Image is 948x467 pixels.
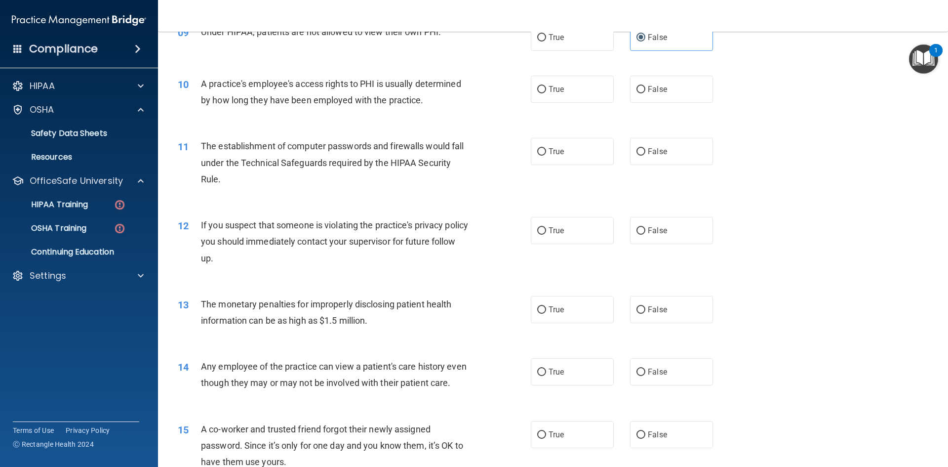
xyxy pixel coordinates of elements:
p: OfficeSafe University [30,175,123,187]
span: False [648,305,667,314]
span: True [549,33,564,42]
p: Continuing Education [6,247,141,257]
p: Safety Data Sheets [6,128,141,138]
a: Terms of Use [13,425,54,435]
span: False [648,430,667,439]
span: 14 [178,361,189,373]
a: Settings [12,270,144,282]
span: True [549,85,564,94]
span: 13 [178,299,189,311]
img: danger-circle.6113f641.png [114,222,126,235]
a: Privacy Policy [66,425,110,435]
span: 12 [178,220,189,232]
input: False [636,369,645,376]
span: 10 [178,79,189,90]
p: HIPAA Training [6,200,88,210]
span: False [648,367,667,377]
span: 15 [178,424,189,436]
input: True [537,227,546,235]
input: False [636,227,645,235]
span: 11 [178,141,189,153]
p: Resources [6,152,141,162]
input: True [537,431,546,439]
span: True [549,147,564,156]
a: OfficeSafe University [12,175,144,187]
input: False [636,306,645,314]
input: False [636,431,645,439]
span: The monetary penalties for improperly disclosing patient health information can be as high as $1.... [201,299,451,326]
span: A practice's employee's access rights to PHI is usually determined by how long they have been emp... [201,79,461,105]
p: HIPAA [30,80,55,92]
input: True [537,369,546,376]
span: A co-worker and trusted friend forgot their newly assigned password. Since it’s only for one day ... [201,424,463,467]
span: False [648,33,667,42]
input: True [537,34,546,42]
span: False [648,226,667,235]
input: False [636,86,645,93]
span: Ⓒ Rectangle Health 2024 [13,439,94,449]
input: True [537,306,546,314]
span: Under HIPAA, patients are not allowed to view their own PHI. [201,27,441,37]
div: 1 [934,50,938,63]
img: PMB logo [12,10,146,30]
span: False [648,147,667,156]
p: OSHA [30,104,54,116]
span: True [549,226,564,235]
span: If you suspect that someone is violating the practice's privacy policy you should immediately con... [201,220,468,263]
span: 09 [178,27,189,39]
input: True [537,86,546,93]
img: danger-circle.6113f641.png [114,199,126,211]
p: Settings [30,270,66,282]
span: True [549,367,564,377]
a: OSHA [12,104,144,116]
a: HIPAA [12,80,144,92]
input: True [537,148,546,156]
h4: Compliance [29,42,98,56]
span: Any employee of the practice can view a patient's care history even though they may or may not be... [201,361,467,388]
span: The establishment of computer passwords and firewalls would fall under the Technical Safeguards r... [201,141,464,184]
span: True [549,305,564,314]
span: True [549,430,564,439]
input: False [636,34,645,42]
input: False [636,148,645,156]
p: OSHA Training [6,223,86,233]
button: Open Resource Center, 1 new notification [909,44,938,74]
span: False [648,85,667,94]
